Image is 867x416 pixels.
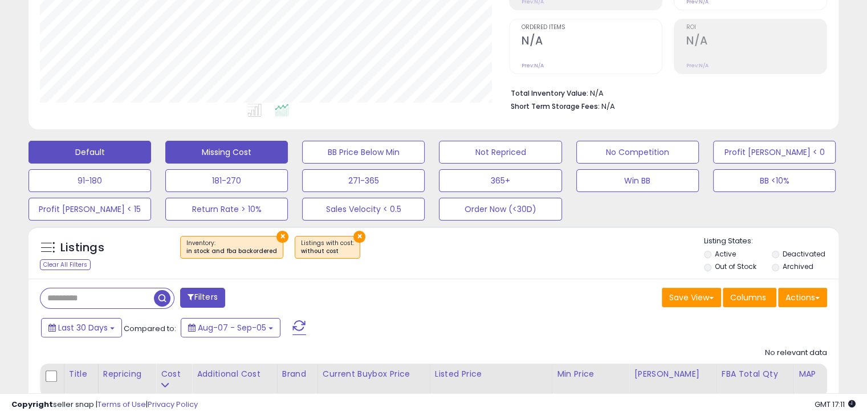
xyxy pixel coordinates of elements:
div: [PERSON_NAME] [634,368,711,380]
span: Columns [730,292,766,303]
button: BB <10% [713,169,836,192]
button: Aug-07 - Sep-05 [181,318,280,337]
div: Min Price [557,368,624,380]
span: ROI [686,25,827,31]
button: Order Now (<30D) [439,198,561,221]
button: Columns [723,288,776,307]
button: × [276,231,288,243]
div: Additional Cost [197,368,272,380]
span: Last 30 Days [58,322,108,333]
span: N/A [601,101,615,112]
button: Profit [PERSON_NAME] < 15 [29,198,151,221]
button: BB Price Below Min [302,141,425,164]
span: Inventory : [186,239,277,256]
button: Actions [778,288,827,307]
button: Missing Cost [165,141,288,164]
h2: N/A [522,34,662,50]
div: Cost [161,368,187,380]
span: Compared to: [124,323,176,334]
b: Total Inventory Value: [511,88,588,98]
label: Deactivated [782,249,825,259]
div: Clear All Filters [40,259,91,270]
button: Last 30 Days [41,318,122,337]
h5: Listings [60,240,104,256]
button: 181-270 [165,169,288,192]
div: Title [69,368,93,380]
span: Ordered Items [522,25,662,31]
strong: Copyright [11,399,53,410]
li: N/A [511,85,819,99]
div: seller snap | | [11,399,198,410]
label: Active [715,249,736,259]
div: Current Buybox Price [323,368,425,380]
button: 271-365 [302,169,425,192]
button: × [353,231,365,243]
b: Short Term Storage Fees: [511,101,600,111]
small: Prev: N/A [522,62,544,69]
div: Brand [282,368,313,380]
button: Return Rate > 10% [165,198,288,221]
label: Out of Stock [715,262,756,271]
div: Listed Price [435,368,547,380]
div: without cost [301,247,354,255]
div: FBA Total Qty [722,368,789,380]
small: Prev: N/A [686,62,709,69]
button: No Competition [576,141,699,164]
a: Privacy Policy [148,399,198,410]
span: Aug-07 - Sep-05 [198,322,266,333]
span: 2025-10-6 17:11 GMT [815,399,856,410]
div: Repricing [103,368,151,380]
button: Profit [PERSON_NAME] < 0 [713,141,836,164]
span: Listings with cost : [301,239,354,256]
h2: N/A [686,34,827,50]
div: No relevant data [765,348,827,358]
button: 365+ [439,169,561,192]
p: Listing States: [704,236,838,247]
button: Default [29,141,151,164]
button: Not Repriced [439,141,561,164]
button: 91-180 [29,169,151,192]
button: Filters [180,288,225,308]
button: Win BB [576,169,699,192]
label: Archived [782,262,813,271]
button: Save View [662,288,721,307]
button: Sales Velocity < 0.5 [302,198,425,221]
div: MAP [799,368,822,380]
div: in stock and fba backordered [186,247,277,255]
a: Terms of Use [97,399,146,410]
